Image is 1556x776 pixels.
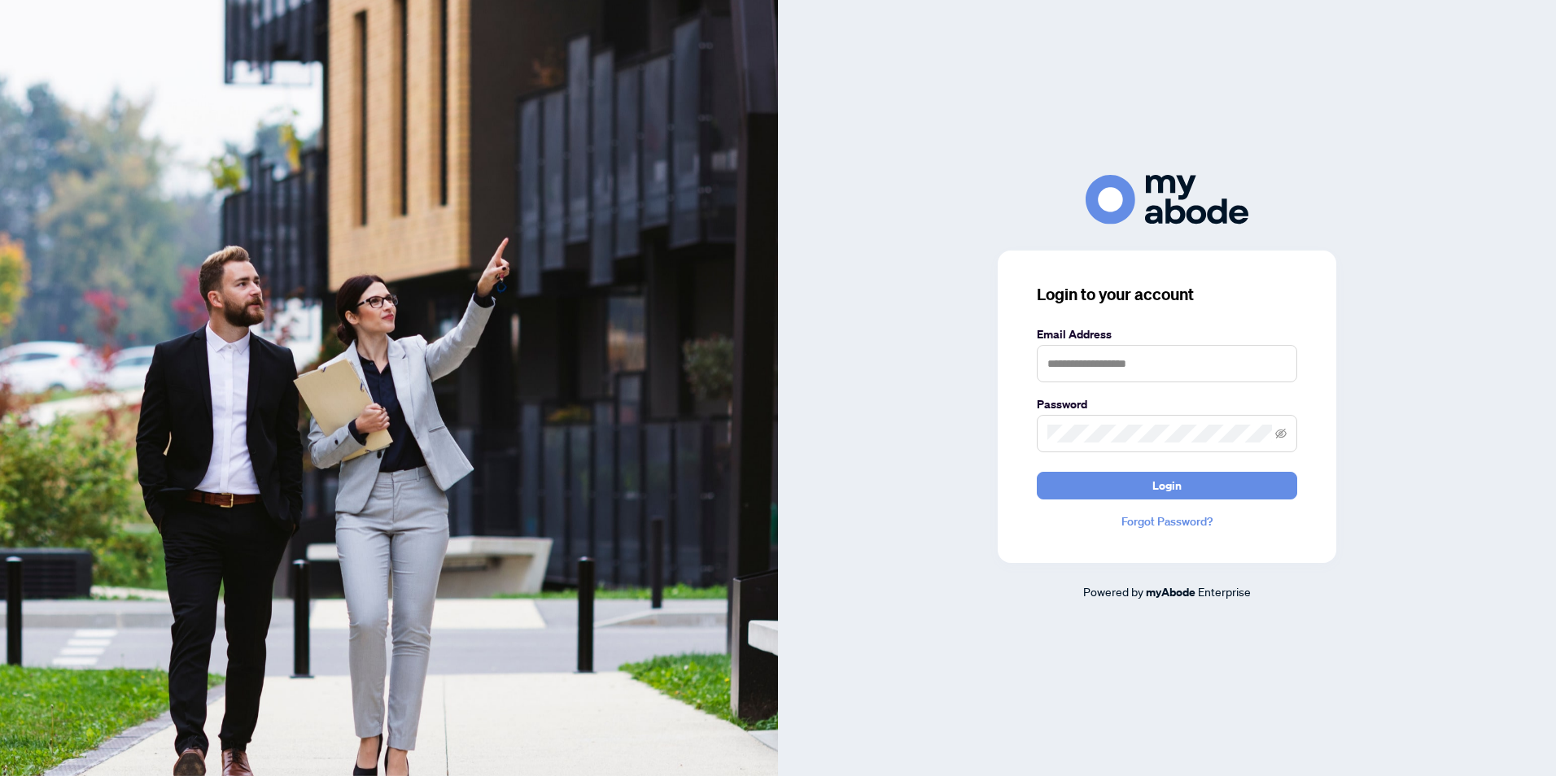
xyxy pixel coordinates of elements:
span: Login [1152,473,1182,499]
h3: Login to your account [1037,283,1297,306]
label: Email Address [1037,325,1297,343]
span: eye-invisible [1275,428,1287,439]
a: Forgot Password? [1037,512,1297,530]
label: Password [1037,395,1297,413]
img: ma-logo [1086,175,1248,225]
button: Login [1037,472,1297,499]
a: myAbode [1146,583,1195,601]
span: Powered by [1083,584,1143,599]
span: Enterprise [1198,584,1251,599]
